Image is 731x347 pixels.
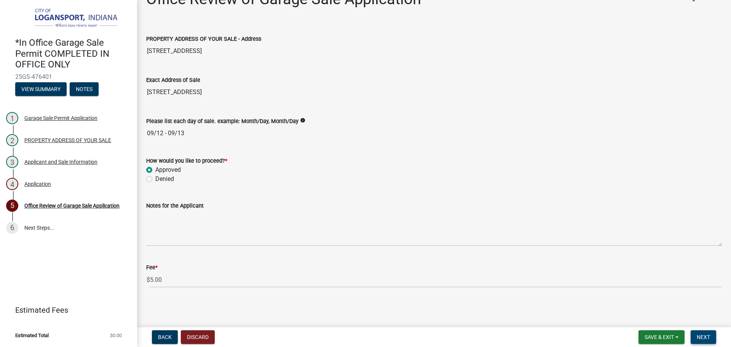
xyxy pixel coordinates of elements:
span: Estimated Total [15,333,49,338]
label: Notes for the Applicant [146,203,204,209]
span: Save & Exit [645,334,674,340]
span: Back [158,334,172,340]
button: Next [691,330,716,344]
h4: *In Office Garage Sale Permit COMPLETED IN OFFICE ONLY [15,37,131,70]
label: Denied [155,174,174,184]
div: 3 [6,156,18,168]
div: 1 [6,112,18,124]
wm-modal-confirm: Notes [70,86,99,93]
div: PROPERTY ADDRESS OF YOUR SALE [24,138,111,143]
span: $0.00 [110,333,122,338]
wm-modal-confirm: Summary [15,86,67,93]
div: 2 [6,134,18,146]
button: Save & Exit [638,330,685,344]
label: PROPERTY ADDRESS OF YOUR SALE - Address [146,37,261,42]
div: Garage Sale Permit Application [24,115,97,121]
i: info [300,118,305,123]
div: 6 [6,222,18,234]
button: View Summary [15,82,67,96]
img: City of Logansport, Indiana [15,8,125,29]
button: Back [152,330,178,344]
div: Applicant and Sale Information [24,159,97,165]
button: Discard [181,330,215,344]
label: How would you like to proceed? [146,158,227,164]
span: Next [697,334,710,340]
span: $ [146,272,150,288]
div: Office Review of Garage Sale Application [24,203,120,208]
div: Application [24,181,51,187]
div: 5 [6,200,18,212]
label: Please list each day of sale. example: Month/Day, Month/Day [146,119,298,124]
div: 4 [6,178,18,190]
label: Exact Address of Sale [146,78,200,83]
span: 25GS-476401 [15,73,122,80]
button: Notes [70,82,99,96]
label: Fee [146,265,158,270]
a: Estimated Fees [6,302,125,318]
label: Approved [155,165,181,174]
